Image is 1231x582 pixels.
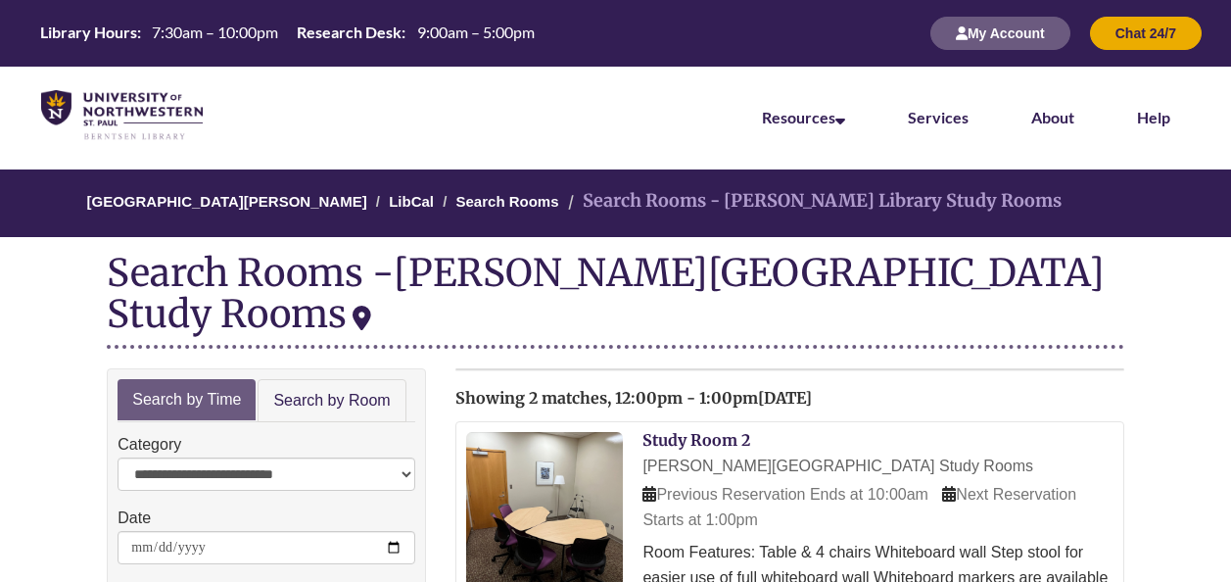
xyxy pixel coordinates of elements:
[41,90,203,141] img: UNWSP Library Logo
[1090,17,1202,50] button: Chat 24/7
[1137,108,1170,126] a: Help
[32,22,542,43] table: Hours Today
[1090,24,1202,41] a: Chat 24/7
[563,187,1062,216] li: Search Rooms - [PERSON_NAME] Library Study Rooms
[762,108,845,126] a: Resources
[152,23,278,41] span: 7:30am – 10:00pm
[417,23,535,41] span: 9:00am – 5:00pm
[455,390,1123,408] h2: Showing 2 matches
[930,17,1070,50] button: My Account
[642,430,750,450] a: Study Room 2
[908,108,969,126] a: Services
[607,388,812,408] span: , 12:00pm - 1:00pm[DATE]
[1031,108,1074,126] a: About
[107,252,1123,348] div: Search Rooms -
[642,454,1113,479] div: [PERSON_NAME][GEOGRAPHIC_DATA] Study Rooms
[642,486,927,503] span: Previous Reservation Ends at 10:00am
[930,24,1070,41] a: My Account
[289,22,408,43] th: Research Desk:
[87,193,367,210] a: [GEOGRAPHIC_DATA][PERSON_NAME]
[456,193,559,210] a: Search Rooms
[642,486,1076,528] span: Next Reservation Starts at 1:00pm
[107,249,1105,337] div: [PERSON_NAME][GEOGRAPHIC_DATA] Study Rooms
[32,22,144,43] th: Library Hours:
[107,170,1123,237] nav: Breadcrumb
[389,193,434,210] a: LibCal
[118,379,256,421] a: Search by Time
[118,432,181,458] label: Category
[258,379,405,423] a: Search by Room
[32,22,542,45] a: Hours Today
[118,506,151,531] label: Date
